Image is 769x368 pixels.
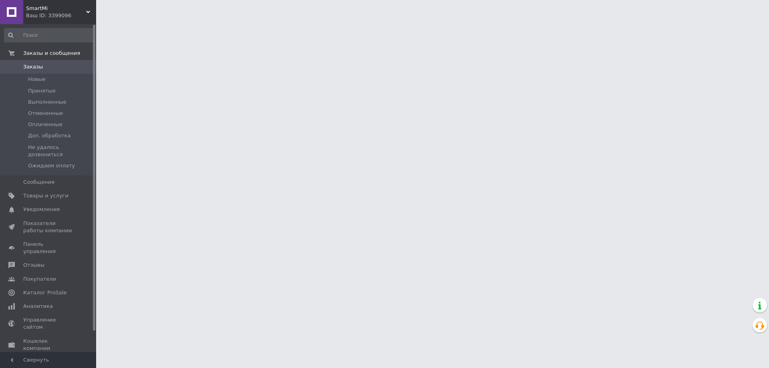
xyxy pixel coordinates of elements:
span: Заказы [23,63,43,70]
span: Аналитика [23,303,53,310]
span: Каталог ProSale [23,289,66,296]
span: Отмененные [28,110,63,117]
span: Оплаченные [28,121,62,128]
span: Панель управления [23,241,74,255]
span: Кошелек компании [23,338,74,352]
span: Показатели работы компании [23,220,74,234]
span: Уведомления [23,206,60,213]
span: Заказы и сообщения [23,50,80,57]
span: Принятые [28,87,56,95]
span: Сообщения [23,179,54,186]
span: Ожидаем оплату [28,162,75,169]
span: Товары и услуги [23,192,68,199]
span: Доп. обработка [28,132,70,139]
div: Ваш ID: 3399096 [26,12,96,19]
input: Поиск [4,28,95,42]
span: Новые [28,76,46,83]
span: Покупатели [23,275,56,283]
span: Управление сайтом [23,316,74,331]
span: Отзывы [23,261,44,269]
span: Выполненные [28,99,66,106]
span: SmartMi [26,5,86,12]
span: Не удалось дозвониться [28,144,94,158]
